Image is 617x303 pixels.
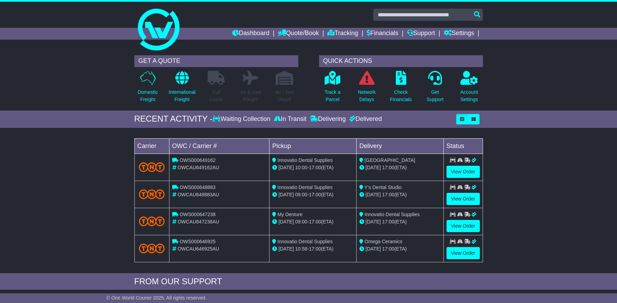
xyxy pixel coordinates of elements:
[327,28,358,40] a: Tracking
[240,89,261,103] p: Air & Sea Freight
[325,89,341,103] p: Track a Parcel
[295,165,307,170] span: 10:00
[139,216,165,226] img: TNT_Domestic.png
[356,138,443,154] td: Delivery
[308,115,348,123] div: Delivering
[358,89,375,103] p: Network Delays
[366,246,381,252] span: [DATE]
[460,71,478,107] a: AccountSettings
[177,192,219,197] span: OWCAU648883AU
[278,28,319,40] a: Quote/Book
[407,28,435,40] a: Support
[382,219,394,224] span: 17:00
[139,244,165,253] img: TNT_Domestic.png
[365,157,415,163] span: [GEOGRAPHIC_DATA]
[272,115,308,123] div: In Transit
[272,164,353,171] div: - (ETA)
[460,89,478,103] p: Account Settings
[366,219,381,224] span: [DATE]
[426,71,444,107] a: GetSupport
[382,165,394,170] span: 17:00
[366,192,381,197] span: [DATE]
[382,192,394,197] span: 17:00
[382,246,394,252] span: 17:00
[443,138,483,154] td: Status
[134,138,169,154] td: Carrier
[272,218,353,226] div: - (ETA)
[134,55,298,67] div: GET A QUOTE
[269,138,357,154] td: Pickup
[180,212,216,217] span: OWS000647238
[365,239,402,244] span: Omega Ceramics
[208,89,225,103] p: Full Loads
[390,71,412,107] a: CheckFinancials
[139,189,165,199] img: TNT_Domestic.png
[309,246,321,252] span: 17:00
[359,245,441,253] div: (ETA)
[168,71,196,107] a: InternationalFreight
[278,165,294,170] span: [DATE]
[277,157,333,163] span: Innovatio Dental Supplies
[309,165,321,170] span: 17:00
[367,28,398,40] a: Financials
[319,55,483,67] div: QUICK ACTIONS
[295,192,307,197] span: 09:00
[177,165,219,170] span: OWCAU649162AU
[357,71,376,107] a: NetworkDelays
[278,246,294,252] span: [DATE]
[272,245,353,253] div: - (ETA)
[137,89,158,103] p: Domestic Freight
[295,246,307,252] span: 10:58
[134,277,483,287] div: FROM OUR SUPPORT
[390,89,412,103] p: Check Financials
[447,193,480,205] a: View Order
[137,71,158,107] a: DomesticFreight
[272,191,353,198] div: - (ETA)
[106,295,207,301] span: © One World Courier 2025. All rights reserved.
[359,164,441,171] div: (ETA)
[447,220,480,232] a: View Order
[277,239,333,244] span: Innovatio Dental Supplies
[359,218,441,226] div: (ETA)
[275,89,294,103] p: Air / Sea Depot
[348,115,382,123] div: Delivered
[232,28,269,40] a: Dashboard
[309,192,321,197] span: 17:00
[212,115,272,123] div: Waiting Collection
[180,157,216,163] span: OWS000649162
[359,191,441,198] div: (ETA)
[426,89,443,103] p: Get Support
[278,219,294,224] span: [DATE]
[134,114,213,124] div: RECENT ACTIVITY -
[277,212,302,217] span: My Denture
[324,71,341,107] a: Track aParcel
[180,185,216,190] span: OWS000648883
[365,212,420,217] span: Innovatio Dental Supplies
[139,162,165,172] img: TNT_Domestic.png
[169,89,195,103] p: International Freight
[180,239,216,244] span: OWS000646925
[447,166,480,178] a: View Order
[295,219,307,224] span: 09:00
[309,219,321,224] span: 17:00
[277,185,333,190] span: Innovatio Dental Supplies
[169,138,269,154] td: OWC / Carrier #
[447,247,480,259] a: View Order
[444,28,474,40] a: Settings
[365,185,402,190] span: Y's Dental Studio
[177,246,219,252] span: OWCAU646925AU
[278,192,294,197] span: [DATE]
[366,165,381,170] span: [DATE]
[177,219,219,224] span: OWCAU647238AU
